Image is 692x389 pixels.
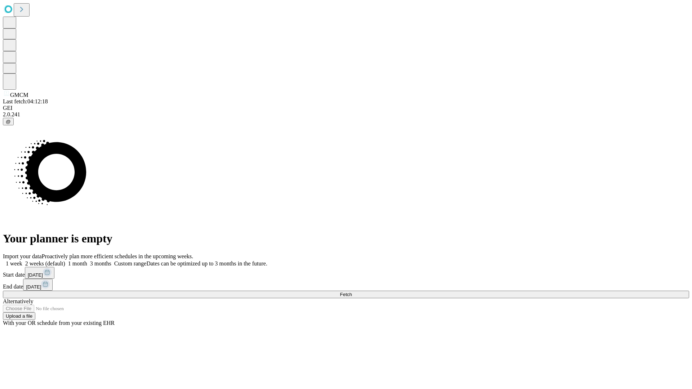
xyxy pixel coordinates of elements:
[3,111,689,118] div: 2.0.241
[3,312,35,320] button: Upload a file
[26,284,41,290] span: [DATE]
[28,272,43,278] span: [DATE]
[25,260,65,267] span: 2 weeks (default)
[10,92,28,98] span: GMCM
[25,267,54,279] button: [DATE]
[3,118,14,125] button: @
[3,253,42,259] span: Import your data
[3,267,689,279] div: Start date
[6,260,22,267] span: 1 week
[68,260,87,267] span: 1 month
[3,320,115,326] span: With your OR schedule from your existing EHR
[3,291,689,298] button: Fetch
[3,298,33,304] span: Alternatively
[114,260,146,267] span: Custom range
[3,98,48,104] span: Last fetch: 04:12:18
[3,105,689,111] div: GEI
[340,292,352,297] span: Fetch
[6,119,11,124] span: @
[42,253,193,259] span: Proactively plan more efficient schedules in the upcoming weeks.
[3,232,689,245] h1: Your planner is empty
[90,260,111,267] span: 3 months
[3,279,689,291] div: End date
[23,279,53,291] button: [DATE]
[146,260,267,267] span: Dates can be optimized up to 3 months in the future.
